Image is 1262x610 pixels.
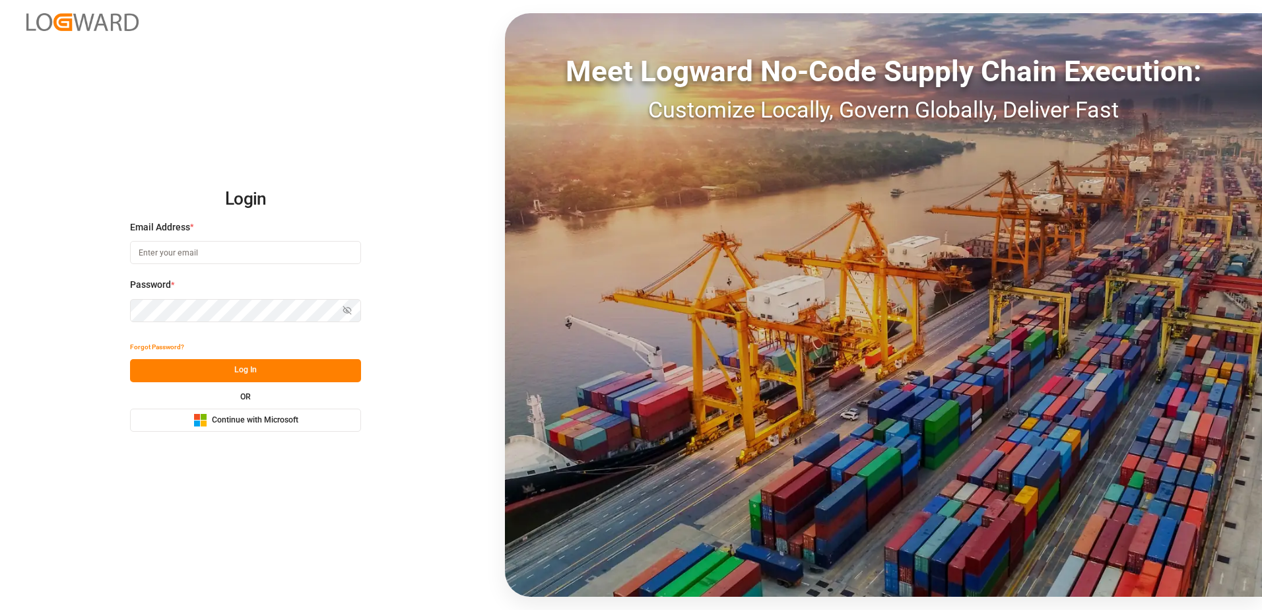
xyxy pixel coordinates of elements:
[130,336,184,359] button: Forgot Password?
[240,393,251,401] small: OR
[130,241,361,264] input: Enter your email
[130,220,190,234] span: Email Address
[130,178,361,220] h2: Login
[505,93,1262,127] div: Customize Locally, Govern Globally, Deliver Fast
[130,409,361,432] button: Continue with Microsoft
[505,50,1262,93] div: Meet Logward No-Code Supply Chain Execution:
[26,13,139,31] img: Logward_new_orange.png
[212,415,298,426] span: Continue with Microsoft
[130,359,361,382] button: Log In
[130,278,171,292] span: Password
